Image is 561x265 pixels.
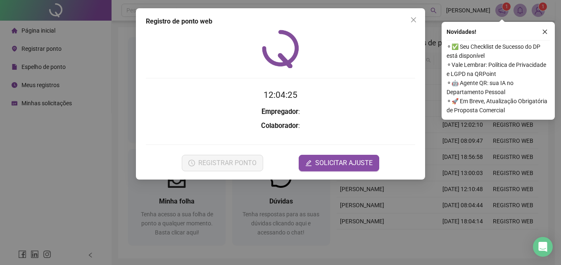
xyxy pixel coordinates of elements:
[447,97,550,115] span: ⚬ 🚀 Em Breve, Atualização Obrigatória de Proposta Comercial
[146,106,415,117] h3: :
[146,17,415,26] div: Registro de ponto web
[542,29,548,35] span: close
[299,155,379,171] button: editSOLICITAR AJUSTE
[447,42,550,60] span: ⚬ ✅ Seu Checklist de Sucesso do DP está disponível
[146,121,415,131] h3: :
[407,13,420,26] button: Close
[262,30,299,68] img: QRPoint
[305,160,312,166] span: edit
[447,27,476,36] span: Novidades !
[264,90,297,100] time: 12:04:25
[261,108,298,116] strong: Empregador
[261,122,298,130] strong: Colaborador
[182,155,263,171] button: REGISTRAR PONTO
[410,17,417,23] span: close
[447,78,550,97] span: ⚬ 🤖 Agente QR: sua IA no Departamento Pessoal
[447,60,550,78] span: ⚬ Vale Lembrar: Política de Privacidade e LGPD na QRPoint
[533,237,553,257] div: Open Intercom Messenger
[315,158,373,168] span: SOLICITAR AJUSTE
